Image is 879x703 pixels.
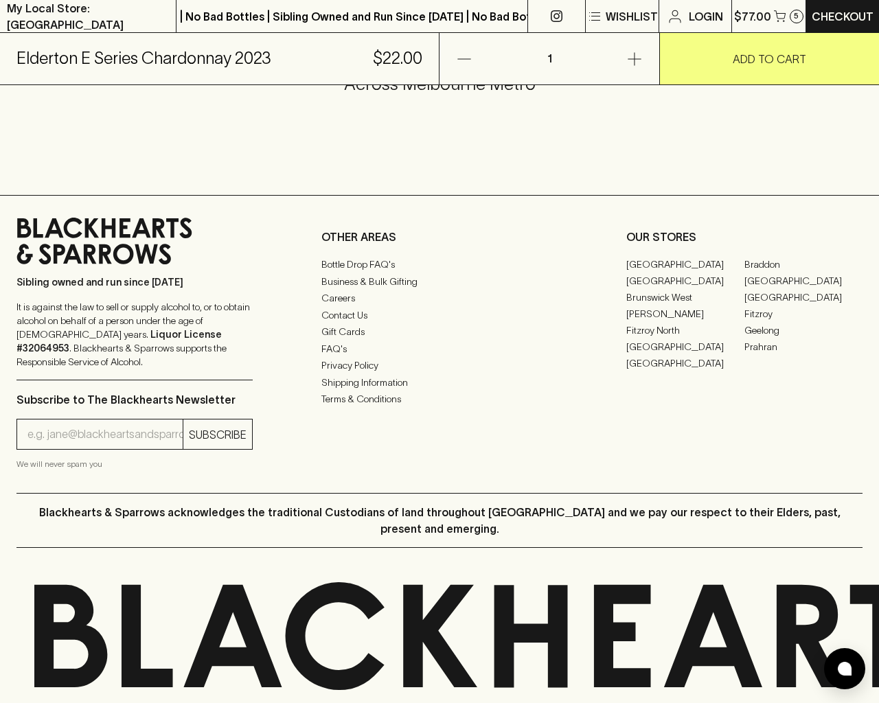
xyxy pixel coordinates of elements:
[794,12,799,20] p: 5
[660,33,879,84] button: ADD TO CART
[321,307,558,323] a: Contact Us
[321,229,558,245] p: OTHER AREAS
[744,306,863,322] a: Fitzroy
[321,257,558,273] a: Bottle Drop FAQ's
[321,324,558,341] a: Gift Cards
[16,275,253,289] p: Sibling owned and run since [DATE]
[27,424,183,446] input: e.g. jane@blackheartsandsparrows.com.au
[689,8,723,25] p: Login
[16,457,253,471] p: We will never spam you
[321,273,558,290] a: Business & Bulk Gifting
[626,306,744,322] a: [PERSON_NAME]
[626,289,744,306] a: Brunswick West
[16,300,253,369] p: It is against the law to sell or supply alcohol to, or to obtain alcohol on behalf of a person un...
[744,289,863,306] a: [GEOGRAPHIC_DATA]
[321,290,558,307] a: Careers
[27,504,852,537] p: Blackhearts & Sparrows acknowledges the traditional Custodians of land throughout [GEOGRAPHIC_DAT...
[321,391,558,408] a: Terms & Conditions
[812,8,874,25] p: Checkout
[626,229,863,245] p: OUR STORES
[744,322,863,338] a: Geelong
[183,419,252,449] button: SUBSCRIBE
[16,391,253,408] p: Subscribe to The Blackhearts Newsletter
[744,273,863,289] a: [GEOGRAPHIC_DATA]
[373,47,422,69] h5: $22.00
[734,8,771,25] p: $77.00
[626,322,744,338] a: Fitzroy North
[189,426,247,443] p: SUBSCRIBE
[321,341,558,357] a: FAQ's
[733,51,806,67] p: ADD TO CART
[321,374,558,391] a: Shipping Information
[626,273,744,289] a: [GEOGRAPHIC_DATA]
[606,8,658,25] p: Wishlist
[838,662,852,676] img: bubble-icon
[744,338,863,355] a: Prahran
[626,355,744,371] a: [GEOGRAPHIC_DATA]
[744,256,863,273] a: Braddon
[533,33,566,84] p: 1
[626,338,744,355] a: [GEOGRAPHIC_DATA]
[626,256,744,273] a: [GEOGRAPHIC_DATA]
[16,47,271,69] h5: Elderton E Series Chardonnay 2023
[321,358,558,374] a: Privacy Policy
